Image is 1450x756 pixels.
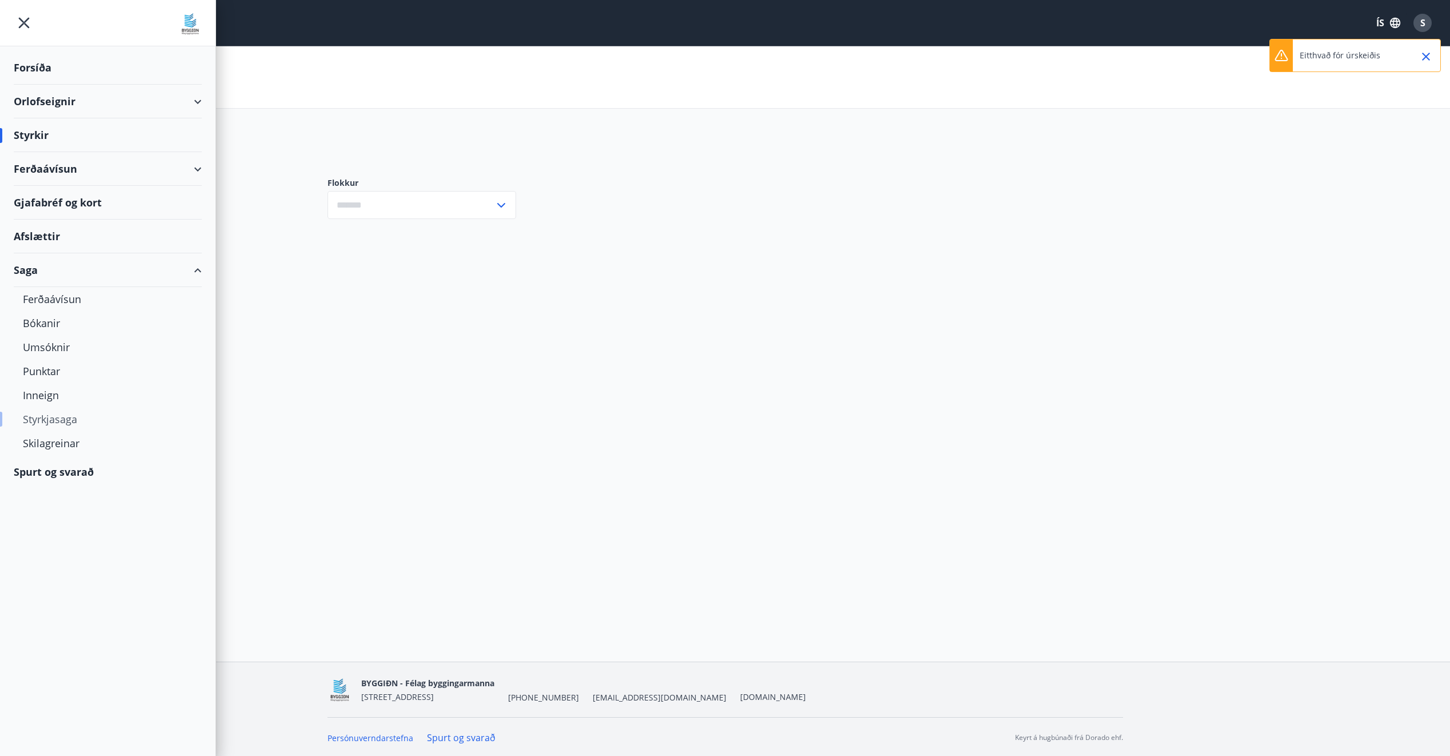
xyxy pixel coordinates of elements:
[361,678,494,689] span: BYGGIÐN - Félag byggingarmanna
[1420,17,1425,29] span: S
[14,13,34,33] button: menu
[361,691,434,702] span: [STREET_ADDRESS]
[1409,9,1436,37] button: S
[327,733,413,743] a: Persónuverndarstefna
[23,335,193,359] div: Umsóknir
[14,118,202,152] div: Styrkir
[14,51,202,85] div: Forsíða
[23,287,193,311] div: Ferðaávísun
[327,177,516,189] label: Flokkur
[23,383,193,407] div: Inneign
[14,152,202,186] div: Ferðaávísun
[1370,13,1407,33] button: ÍS
[508,692,579,703] span: [PHONE_NUMBER]
[1015,733,1123,743] p: Keyrt á hugbúnaði frá Dorado ehf.
[23,359,193,383] div: Punktar
[14,253,202,287] div: Saga
[327,678,352,702] img: BKlGVmlTW1Qrz68WFGMFQUcXHWdQd7yePWMkvn3i.png
[179,13,202,35] img: union_logo
[14,220,202,253] div: Afslættir
[23,407,193,431] div: Styrkjasaga
[1300,50,1380,61] p: Eitthvað fór úrskeiðis
[593,692,726,703] span: [EMAIL_ADDRESS][DOMAIN_NAME]
[14,186,202,220] div: Gjafabréf og kort
[740,691,806,702] a: [DOMAIN_NAME]
[1416,47,1436,66] button: Close
[14,85,202,118] div: Orlofseignir
[23,311,193,335] div: Bókanir
[23,431,193,455] div: Skilagreinar
[427,731,496,744] a: Spurt og svarað
[14,455,202,488] div: Spurt og svarað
